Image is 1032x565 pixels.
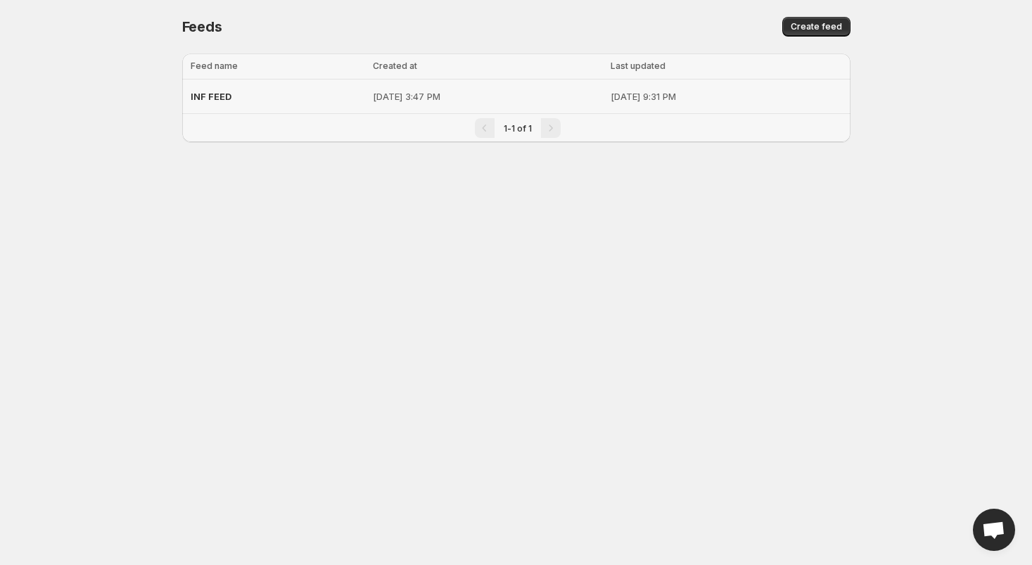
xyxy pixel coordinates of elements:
[373,89,602,103] p: [DATE] 3:47 PM
[191,91,231,102] span: INF FEED
[782,17,851,37] button: Create feed
[611,89,842,103] p: [DATE] 9:31 PM
[973,509,1015,551] div: Open chat
[373,61,417,71] span: Created at
[182,18,222,35] span: Feeds
[504,123,532,134] span: 1-1 of 1
[791,21,842,32] span: Create feed
[182,113,851,142] nav: Pagination
[611,61,665,71] span: Last updated
[191,61,238,71] span: Feed name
